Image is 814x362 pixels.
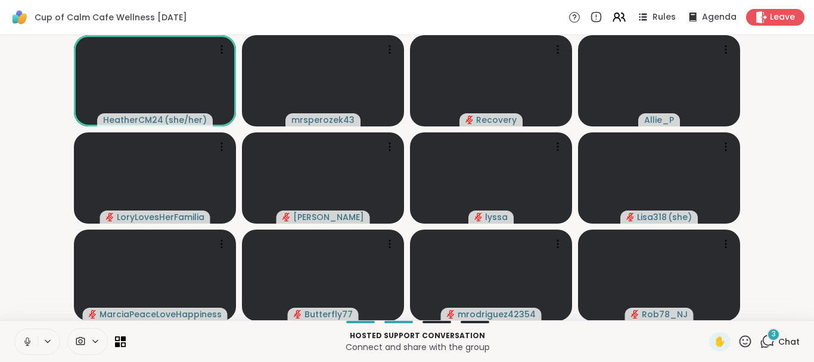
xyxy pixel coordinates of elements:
span: HeatherCM24 [103,114,163,126]
img: ShareWell Logomark [10,7,30,27]
span: 3 [772,329,776,339]
span: Cup of Calm Cafe Wellness [DATE] [35,11,187,23]
span: lyssa [485,211,508,223]
span: Rules [653,11,676,23]
span: mrodriguez42354 [458,308,536,320]
span: audio-muted [465,116,474,124]
span: Agenda [702,11,737,23]
span: [PERSON_NAME] [293,211,364,223]
span: mrsperozek43 [291,114,355,126]
span: Lisa318 [637,211,667,223]
p: Hosted support conversation [133,330,702,341]
span: audio-muted [106,213,114,221]
span: audio-muted [282,213,291,221]
span: audio-muted [631,310,639,318]
span: Butterfly77 [305,308,353,320]
span: Allie_P [644,114,674,126]
span: MarciaPeaceLoveHappiness [100,308,222,320]
span: audio-muted [89,310,97,318]
span: audio-muted [447,310,455,318]
span: Chat [778,336,800,348]
span: audio-muted [626,213,635,221]
span: LoryLovesHerFamilia [117,211,204,223]
span: Recovery [476,114,517,126]
span: audio-muted [474,213,483,221]
span: Rob78_NJ [642,308,688,320]
span: ( she ) [668,211,692,223]
span: ✋ [714,335,726,349]
p: Connect and share with the group [133,341,702,353]
span: Leave [770,11,795,23]
span: ( she/her ) [164,114,207,126]
span: audio-muted [294,310,302,318]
